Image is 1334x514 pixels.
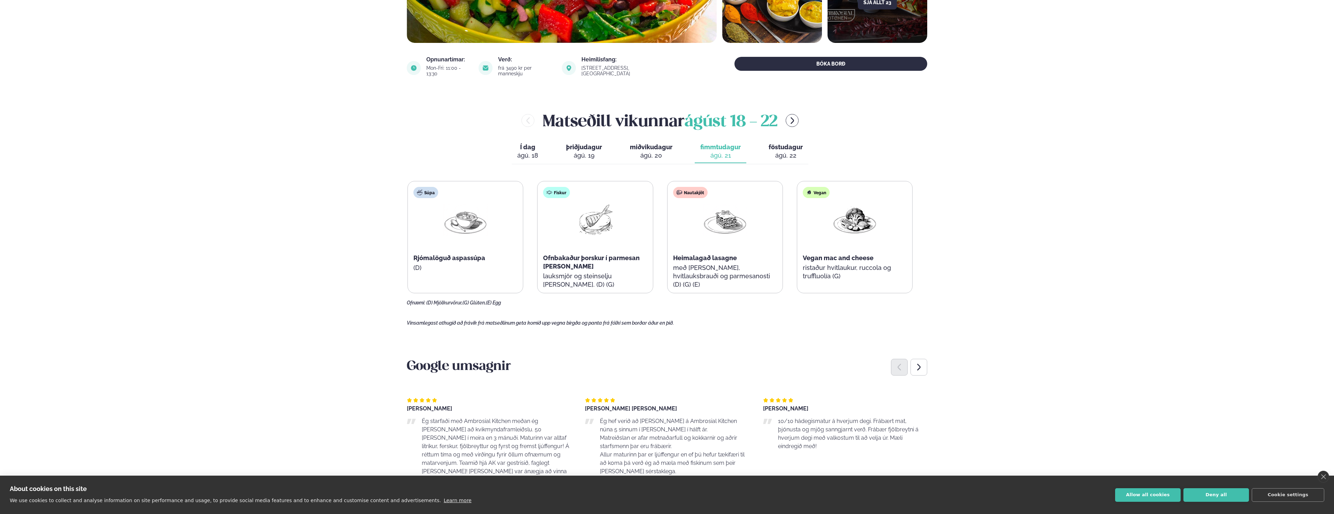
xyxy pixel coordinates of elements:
[413,254,485,262] span: Rjómalöguð aspassúpa
[778,418,918,449] span: 10/10 hádegismatur á hverjum degi. Frábært mat, þjónusta og mjög sanngjarnt verð. Frábær fjölbrey...
[891,359,908,376] div: Previous slide
[673,264,777,289] p: með [PERSON_NAME], hvítlauksbrauði og parmesanosti (D) (G) (E)
[1183,488,1249,502] button: Deny all
[806,190,812,195] img: Vegan.svg
[498,65,554,76] div: frá 3490 kr per manneskju
[517,143,538,151] span: Í dag
[407,61,421,75] img: image alt
[10,498,441,503] p: We use cookies to collect and analyse information on site performance and usage, to provide socia...
[407,406,571,411] div: [PERSON_NAME]
[585,406,749,411] div: [PERSON_NAME] [PERSON_NAME]
[581,57,673,62] div: Heimilisfang:
[413,264,517,272] p: (D)
[685,114,777,130] span: ágúst 18 - 22
[417,190,422,195] img: soup.svg
[422,418,569,491] span: Ég starfaði með Ambrosial Kitchen meðan ég [PERSON_NAME] að kvikmyndaframleiðslu. 50 [PERSON_NAME...
[763,140,808,163] button: föstudagur ágú. 22
[443,204,488,236] img: Soup.png
[769,143,803,151] span: föstudagur
[566,143,602,151] span: þriðjudagur
[479,61,493,75] img: image alt
[769,151,803,160] div: ágú. 22
[517,151,538,160] div: ágú. 18
[695,140,746,163] button: fimmtudagur ágú. 21
[734,57,927,71] button: BÓKA BORÐ
[573,204,617,236] img: Fish.png
[463,300,486,305] span: (G) Glúten,
[562,61,576,75] img: image alt
[543,272,647,289] p: lauksmjör og steinselju [PERSON_NAME]. (D) (G)
[703,204,747,236] img: Lasagna.png
[561,140,608,163] button: þriðjudagur ágú. 19
[803,187,830,198] div: Vegan
[600,417,749,434] p: Ég hef verið að [PERSON_NAME] á Ambrosial Kitchen núna 5 sinnum í [PERSON_NAME] í hálft ár.
[786,114,799,127] button: menu-btn-right
[673,187,708,198] div: Nautakjöt
[803,254,874,262] span: Vegan mac and cheese
[426,65,470,76] div: Mon-Fri: 11:00 - 13:30
[763,406,927,411] div: [PERSON_NAME]
[600,451,749,476] p: Allur maturinn þar er ljúffengur en ef þú hefur tækifæri til að koma þá verð ég að mæla með fiski...
[630,143,672,151] span: miðvikudagur
[486,300,501,305] span: (E) Egg
[700,143,741,151] span: fimmtudagur
[512,140,544,163] button: Í dag ágú. 18
[543,109,777,132] h2: Matseðill vikunnar
[521,114,534,127] button: menu-btn-left
[600,434,749,451] p: Matreiðslan er afar metnaðarfull og kokkarnir og aðrir starfsmenn þar eru frábærir.
[624,140,678,163] button: miðvikudagur ágú. 20
[581,65,673,76] div: [STREET_ADDRESS], [GEOGRAPHIC_DATA]
[1318,471,1329,483] a: close
[803,264,907,280] p: ristaður hvítlaukur, ruccola og truffluolía (G)
[407,300,425,305] span: Ofnæmi:
[1252,488,1324,502] button: Cookie settings
[426,300,463,305] span: (D) Mjólkurvörur,
[547,190,552,195] img: fish.svg
[413,187,438,198] div: Súpa
[677,190,682,195] img: beef.svg
[407,320,674,326] span: Vinsamlegast athugið að frávik frá matseðlinum geta komið upp vegna birgða og panta frá fólki sem...
[581,69,673,78] a: link
[1115,488,1181,502] button: Allow all cookies
[630,151,672,160] div: ágú. 20
[832,204,877,236] img: Vegan.png
[426,57,470,62] div: Opnunartímar:
[700,151,741,160] div: ágú. 21
[910,359,927,376] div: Next slide
[543,254,640,270] span: Ofnbakaður þorskur í parmesan [PERSON_NAME]
[10,485,87,492] strong: About cookies on this site
[566,151,602,160] div: ágú. 19
[498,57,554,62] div: Verð:
[673,254,737,262] span: Heimalagað lasagne
[543,187,570,198] div: Fiskur
[407,358,927,375] h3: Google umsagnir
[444,498,472,503] a: Learn more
